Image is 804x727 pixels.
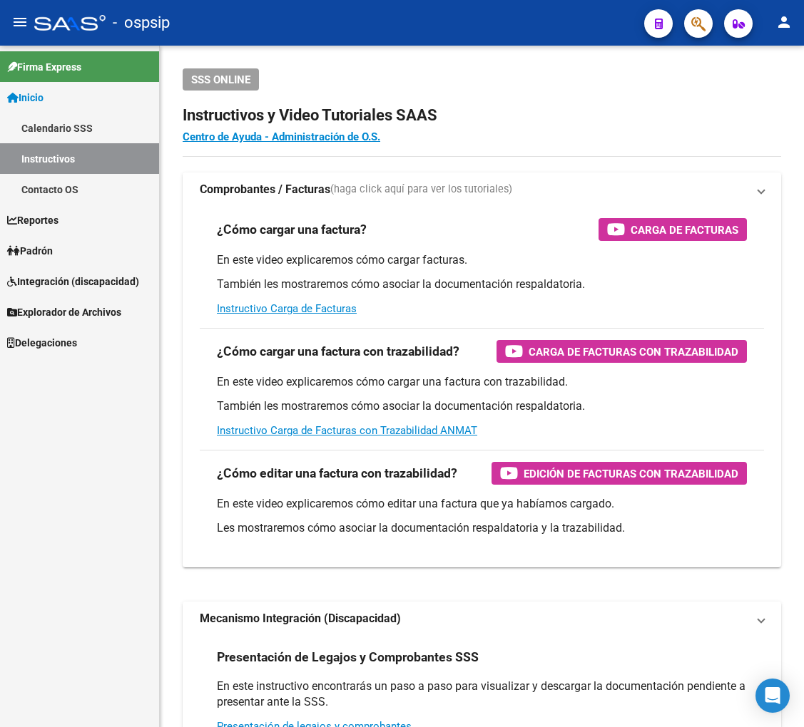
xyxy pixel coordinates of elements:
[191,73,250,86] span: SSS ONLINE
[217,374,747,390] p: En este video explicaremos cómo cargar una factura con trazabilidad.
[330,182,512,197] span: (haga click aquí para ver los tutoriales)
[7,59,81,75] span: Firma Express
[7,243,53,259] span: Padrón
[7,90,44,105] span: Inicio
[217,496,747,512] p: En este video explicaremos cómo editar una factura que ya habíamos cargado.
[492,462,747,485] button: Edición de Facturas con Trazabilidad
[217,679,747,710] p: En este instructivo encontrarás un paso a paso para visualizar y descargar la documentación pendi...
[217,424,477,437] a: Instructivo Carga de Facturas con Trazabilidad ANMAT
[7,212,58,228] span: Reportes
[183,102,781,129] h2: Instructivos y Video Tutoriales SAAS
[217,398,747,414] p: También les mostraremos cómo asociar la documentación respaldatoria.
[183,68,259,91] button: SSS ONLINE
[524,465,738,483] span: Edición de Facturas con Trazabilidad
[217,277,747,292] p: También les mostraremos cómo asociar la documentación respaldatoria.
[217,302,357,315] a: Instructivo Carga de Facturas
[217,252,747,268] p: En este video explicaremos cómo cargar facturas.
[217,647,479,667] h3: Presentación de Legajos y Comprobantes SSS
[631,221,738,239] span: Carga de Facturas
[7,274,139,289] span: Integración (discapacidad)
[183,130,380,143] a: Centro de Ayuda - Administración de O.S.
[755,679,790,713] div: Open Intercom Messenger
[7,335,77,351] span: Delegaciones
[217,463,457,483] h3: ¿Cómo editar una factura con trazabilidad?
[183,172,781,207] mat-expansion-panel-header: Comprobantes / Facturas(haga click aquí para ver los tutoriales)
[217,341,459,361] h3: ¿Cómo cargar una factura con trazabilidad?
[529,343,738,361] span: Carga de Facturas con Trazabilidad
[200,182,330,197] strong: Comprobantes / Facturas
[599,218,747,241] button: Carga de Facturas
[217,220,367,239] h3: ¿Cómo cargar una factura?
[11,14,29,31] mat-icon: menu
[113,7,170,38] span: - ospsip
[775,14,793,31] mat-icon: person
[7,304,121,320] span: Explorador de Archivos
[183,207,781,567] div: Comprobantes / Facturas(haga click aquí para ver los tutoriales)
[183,602,781,636] mat-expansion-panel-header: Mecanismo Integración (Discapacidad)
[217,520,747,536] p: Les mostraremos cómo asociar la documentación respaldatoria y la trazabilidad.
[200,611,401,627] strong: Mecanismo Integración (Discapacidad)
[497,340,747,363] button: Carga de Facturas con Trazabilidad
